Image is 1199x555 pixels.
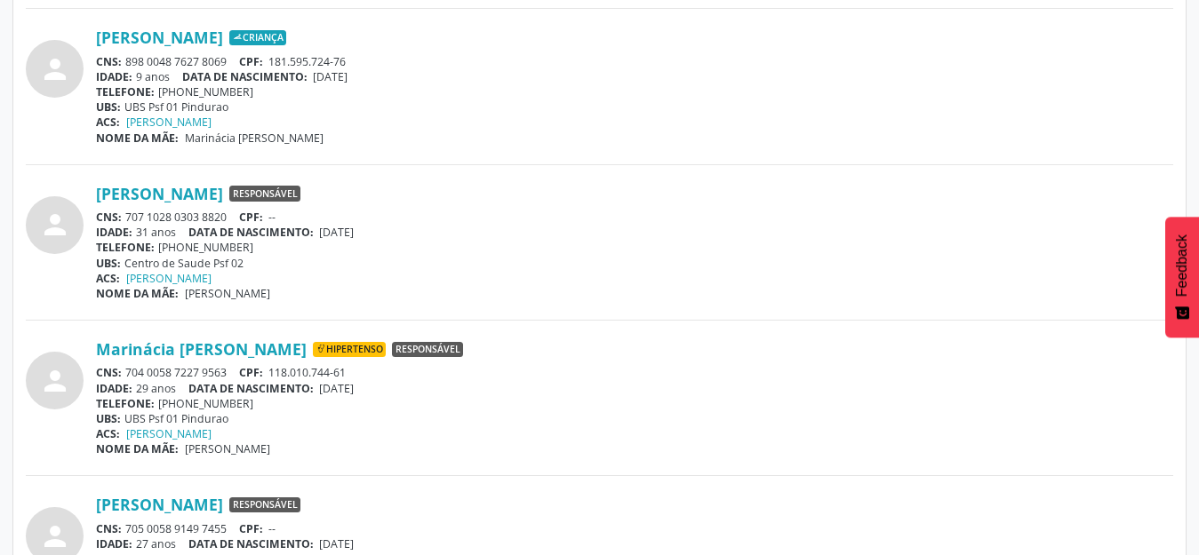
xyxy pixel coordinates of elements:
span: Feedback [1174,234,1190,297]
a: [PERSON_NAME] [96,184,223,203]
span: IDADE: [96,225,132,240]
span: IDADE: [96,69,132,84]
span: Hipertenso [313,342,386,358]
div: 9 anos [96,69,1173,84]
span: CNS: [96,521,122,536]
span: [PERSON_NAME] [185,441,270,456]
span: -- [268,521,276,536]
span: ACS: [96,426,120,441]
span: [PERSON_NAME] [185,286,270,301]
span: TELEFONE: [96,84,155,99]
span: DATA DE NASCIMENTO: [188,536,314,551]
span: CPF: [239,365,263,380]
span: TELEFONE: [96,240,155,255]
span: DATA DE NASCIMENTO: [182,69,308,84]
span: NOME DA MÃE: [96,441,179,456]
span: 181.595.724-76 [268,54,346,69]
span: [DATE] [319,381,354,396]
i: person [39,365,71,397]
a: [PERSON_NAME] [126,426,212,441]
span: Criança [229,30,286,46]
div: UBS Psf 01 Pindurao [96,411,1173,426]
div: Centro de Saude Psf 02 [96,256,1173,271]
span: CNS: [96,365,122,380]
span: UBS: [96,411,121,426]
div: [PHONE_NUMBER] [96,84,1173,99]
div: 27 anos [96,536,1173,551]
span: IDADE: [96,536,132,551]
span: NOME DA MÃE: [96,286,179,301]
span: ACS: [96,115,120,130]
span: DATA DE NASCIMENTO: [188,381,314,396]
span: UBS: [96,99,121,115]
div: [PHONE_NUMBER] [96,396,1173,411]
span: Responsável [229,497,300,513]
span: TELEFONE: [96,396,155,411]
div: 704 0058 7227 9563 [96,365,1173,380]
div: [PHONE_NUMBER] [96,240,1173,255]
span: [DATE] [319,536,354,551]
a: Marinácia [PERSON_NAME] [96,339,307,359]
span: 118.010.744-61 [268,365,346,380]
i: person [39,209,71,241]
a: [PERSON_NAME] [126,271,212,286]
span: [DATE] [319,225,354,240]
span: Marinácia [PERSON_NAME] [185,131,324,146]
span: CNS: [96,54,122,69]
a: [PERSON_NAME] [96,28,223,47]
div: 705 0058 9149 7455 [96,521,1173,536]
span: Responsável [392,342,463,358]
a: [PERSON_NAME] [126,115,212,130]
a: [PERSON_NAME] [96,495,223,514]
span: DATA DE NASCIMENTO: [188,225,314,240]
span: ACS: [96,271,120,286]
span: IDADE: [96,381,132,396]
div: 31 anos [96,225,1173,240]
span: UBS: [96,256,121,271]
div: 707 1028 0303 8820 [96,210,1173,225]
span: [DATE] [313,69,348,84]
span: CNS: [96,210,122,225]
span: CPF: [239,210,263,225]
i: person [39,53,71,85]
span: NOME DA MÃE: [96,131,179,146]
span: CPF: [239,521,263,536]
span: Responsável [229,186,300,202]
div: 29 anos [96,381,1173,396]
span: -- [268,210,276,225]
div: UBS Psf 01 Pindurao [96,99,1173,115]
button: Feedback - Mostrar pesquisa [1165,217,1199,337]
div: 898 0048 7627 8069 [96,54,1173,69]
span: CPF: [239,54,263,69]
